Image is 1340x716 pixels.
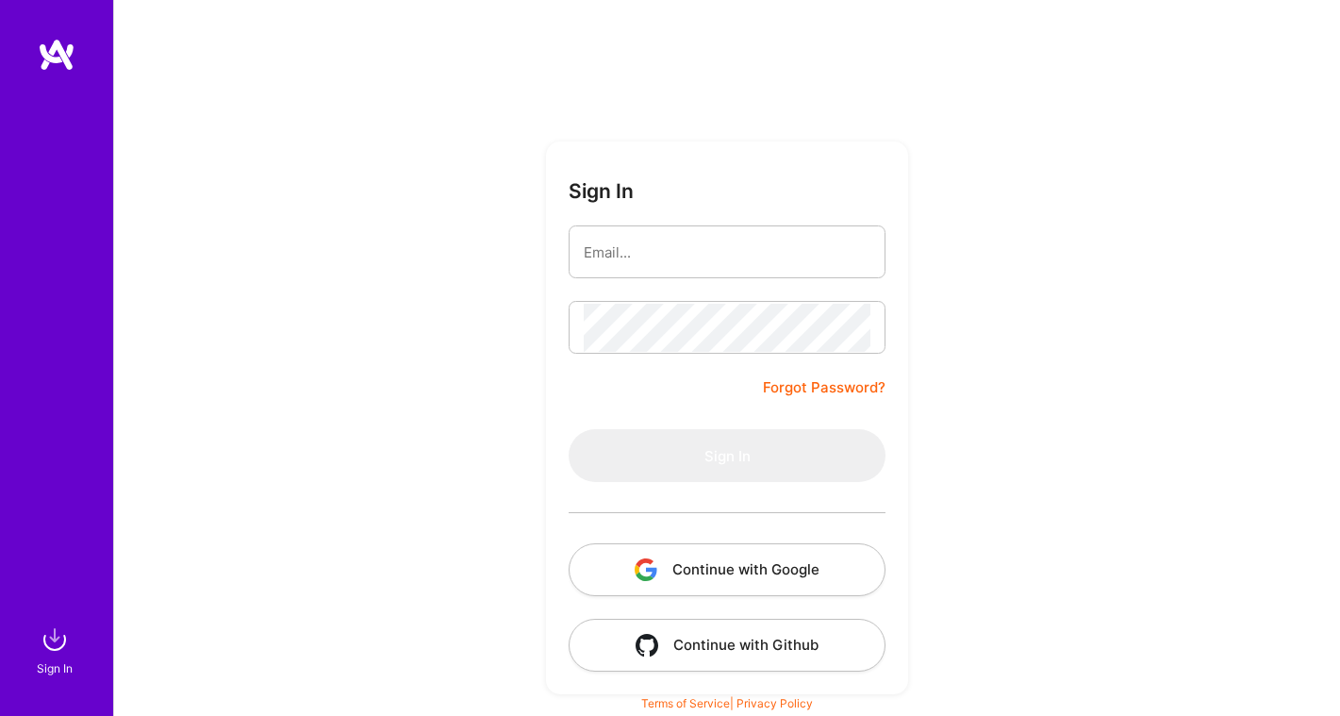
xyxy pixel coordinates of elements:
a: Terms of Service [641,696,730,710]
img: sign in [36,621,74,658]
button: Sign In [569,429,885,482]
span: | [641,696,813,710]
a: Forgot Password? [763,376,885,399]
button: Continue with Google [569,543,885,596]
input: Email... [584,228,870,276]
div: Sign In [37,658,73,678]
div: © 2025 ATeams Inc., All rights reserved. [113,659,1340,707]
a: sign inSign In [40,621,74,678]
button: Continue with Github [569,619,885,672]
a: Privacy Policy [736,696,813,710]
img: icon [635,558,657,581]
img: icon [636,634,658,657]
h3: Sign In [569,179,634,203]
img: logo [38,38,75,72]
